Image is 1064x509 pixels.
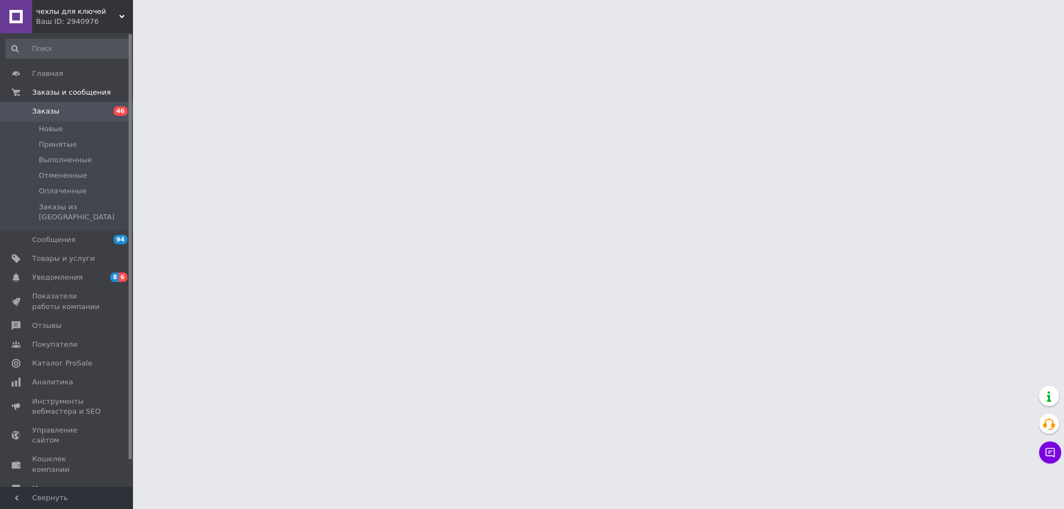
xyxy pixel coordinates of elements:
span: Каталог ProSale [32,358,92,368]
span: Аналитика [32,377,73,387]
span: Заказы из [GEOGRAPHIC_DATA] [39,202,130,222]
span: чехлы для ключей [36,7,119,17]
span: Инструменты вебмастера и SEO [32,397,103,417]
span: 8 [110,273,119,282]
span: Заказы и сообщения [32,88,111,97]
span: Выполненные [39,155,92,165]
span: Товары и услуги [32,254,95,264]
button: Чат с покупателем [1039,441,1061,464]
span: Покупатели [32,340,78,349]
span: 6 [119,273,127,282]
span: Отзывы [32,321,62,331]
span: Кошелек компании [32,454,103,474]
span: Сообщения [32,235,75,245]
span: Отмененные [39,171,87,181]
span: Показатели работы компании [32,291,103,311]
span: Маркет [32,484,60,493]
span: Главная [32,69,63,79]
span: Заказы [32,106,59,116]
span: Новые [39,124,63,134]
span: Уведомления [32,273,83,282]
span: Оплаченные [39,186,86,196]
span: Управление сайтом [32,425,103,445]
input: Поиск [6,39,131,59]
div: Ваш ID: 2940976 [36,17,133,27]
span: 46 [114,106,127,116]
span: 94 [114,235,127,244]
span: Принятые [39,140,77,150]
